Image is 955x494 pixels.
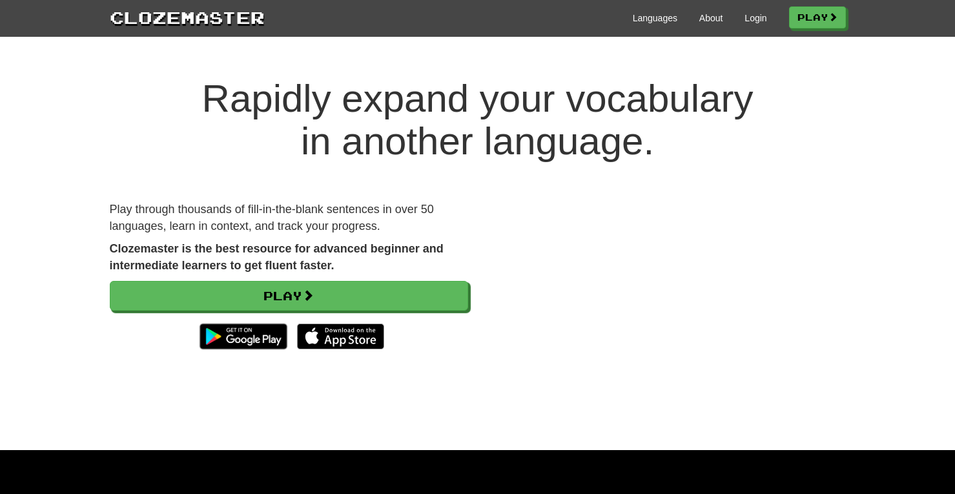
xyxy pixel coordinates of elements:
[297,324,384,349] img: Download_on_the_App_Store_Badge_US-UK_135x40-25178aeef6eb6b83b96f5f2d004eda3bffbb37122de64afbaef7...
[789,6,846,28] a: Play
[110,281,468,311] a: Play
[699,12,723,25] a: About
[110,242,444,272] strong: Clozemaster is the best resource for advanced beginner and intermediate learners to get fluent fa...
[744,12,766,25] a: Login
[193,317,293,356] img: Get it on Google Play
[110,5,265,29] a: Clozemaster
[110,201,468,234] p: Play through thousands of fill-in-the-blank sentences in over 50 languages, learn in context, and...
[633,12,677,25] a: Languages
